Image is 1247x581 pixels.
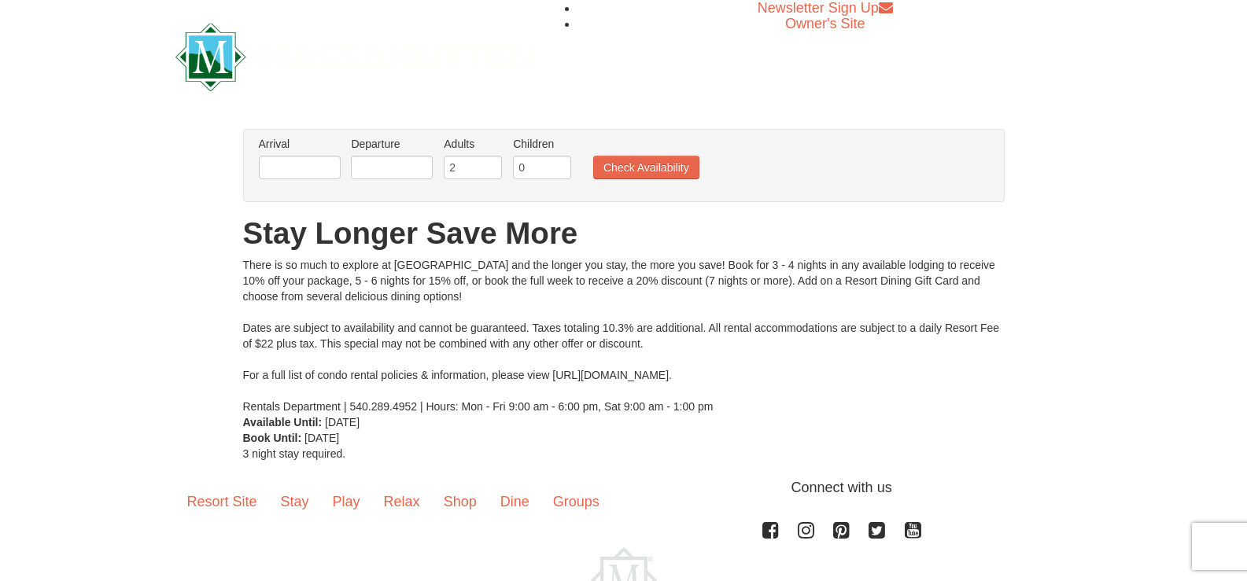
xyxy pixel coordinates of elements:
strong: Book Until: [243,432,302,444]
span: 3 night stay required. [243,447,346,460]
a: Dine [489,477,541,526]
a: Relax [372,477,432,526]
label: Arrival [259,136,341,152]
label: Departure [351,136,433,152]
a: Massanutten Resort [175,36,536,73]
a: Groups [541,477,611,526]
img: Massanutten Resort Logo [175,23,536,91]
p: Connect with us [175,477,1072,498]
a: Shop [432,477,489,526]
div: There is so much to explore at [GEOGRAPHIC_DATA] and the longer you stay, the more you save! Book... [243,257,1005,414]
span: [DATE] [304,432,339,444]
span: [DATE] [325,416,360,428]
label: Adults [444,136,502,152]
label: Children [513,136,571,152]
button: Check Availability [593,156,699,179]
a: Resort Site [175,477,269,526]
h1: Stay Longer Save More [243,218,1005,249]
a: Owner's Site [785,16,865,31]
strong: Available Until: [243,416,323,428]
a: Stay [269,477,321,526]
a: Play [321,477,372,526]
